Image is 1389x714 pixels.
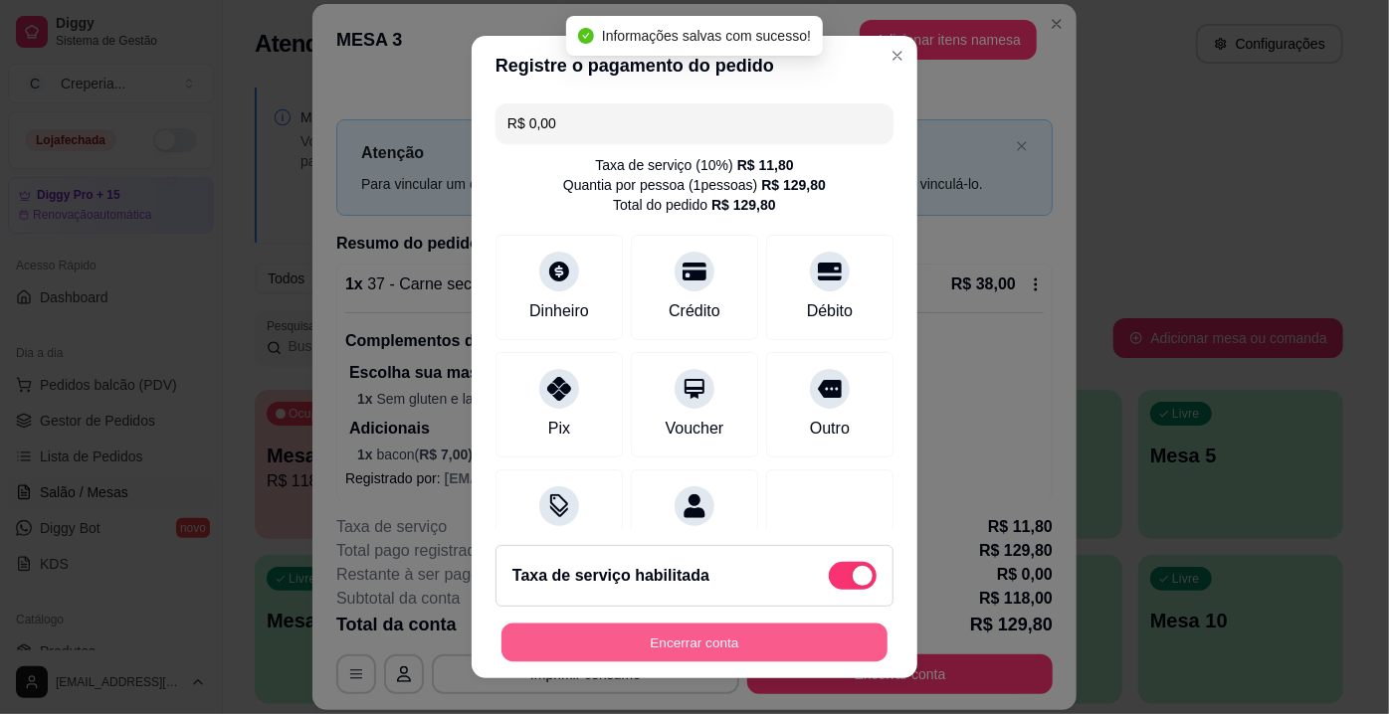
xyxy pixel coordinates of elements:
div: Total do pedido [613,195,776,215]
div: Dinheiro [529,299,589,323]
div: Outro [810,417,850,441]
div: Crédito [669,299,720,323]
button: Encerrar conta [501,624,888,662]
div: Taxa de serviço ( 10 %) [595,155,793,175]
span: check-circle [578,28,594,44]
div: R$ 129,80 [761,175,826,195]
h2: Taxa de serviço habilitada [512,564,709,588]
input: Ex.: hambúrguer de cordeiro [507,103,882,143]
div: Quantia por pessoa ( 1 pessoas) [563,175,826,195]
div: Pix [548,417,570,441]
div: Débito [807,299,853,323]
div: R$ 129,80 [711,195,776,215]
div: Voucher [666,417,724,441]
div: R$ 11,80 [737,155,794,175]
span: Informações salvas com sucesso! [602,28,811,44]
header: Registre o pagamento do pedido [472,36,917,95]
button: Close [882,40,913,72]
